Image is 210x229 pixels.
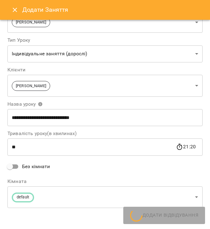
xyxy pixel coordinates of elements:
span: [PERSON_NAME] [12,83,50,89]
label: Тривалість уроку(в хвилинах) [7,131,203,136]
svg: Вкажіть назву уроку або виберіть клієнтів [38,102,43,107]
h6: Додати Заняття [22,5,203,15]
div: [PERSON_NAME] [7,75,203,97]
span: Назва уроку [7,102,43,107]
label: Кімната [7,179,203,184]
span: Без кімнати [22,163,50,170]
label: Клієнти [7,67,203,72]
label: Тип Уроку [7,38,203,43]
span: default [13,194,33,200]
div: Індивідуальне заняття (дорослі) [7,45,203,62]
button: Close [7,2,22,17]
span: [PERSON_NAME] [12,19,50,25]
div: default [7,186,203,208]
div: [PERSON_NAME] [7,11,203,33]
